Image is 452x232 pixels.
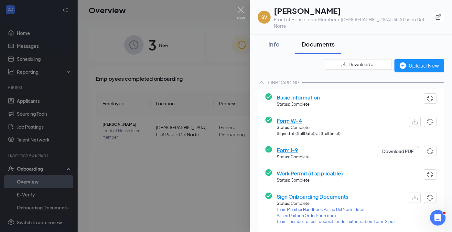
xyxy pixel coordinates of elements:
span: Sign Onboarding Documents [277,193,395,201]
svg: ExternalLink [435,14,442,20]
a: team-member-direct-deposit-tmdd-authorization-form-2.pdf [277,219,395,225]
iframe: Intercom live chat [430,210,446,226]
button: Download PDF [377,146,419,156]
span: Form I-9 [277,146,309,154]
span: Work Permit (if applicable) [277,169,343,177]
button: Download all [325,59,392,70]
div: SV [261,14,267,20]
div: Info [264,40,284,48]
span: Basic Information [277,93,320,101]
span: Status: Complete [277,154,309,160]
div: Front of House Team Member at [DEMOGRAPHIC_DATA]-fil-A Paseo Del Norte [274,16,433,29]
div: Upload New [400,61,439,69]
a: Team Member Handbook Paseo Del Norte.docx [277,207,395,213]
h1: [PERSON_NAME] [274,5,433,16]
span: Download all [349,61,375,68]
a: Paseo Uniform Order Form.docx [277,213,395,219]
svg: ChevronUp [258,79,265,86]
div: Documents [302,40,335,48]
span: Status: Complete [277,177,343,184]
button: ExternalLink [433,11,444,23]
span: Status: Complete [277,125,340,131]
span: Status: Complete [277,101,320,108]
span: Signed at: {{fullDate}} at {{fullTime}} [277,131,340,137]
span: Status: Complete [277,201,395,207]
button: Upload New [394,59,444,72]
div: ONBOARDING [268,79,300,86]
span: Form W-4 [277,117,340,125]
